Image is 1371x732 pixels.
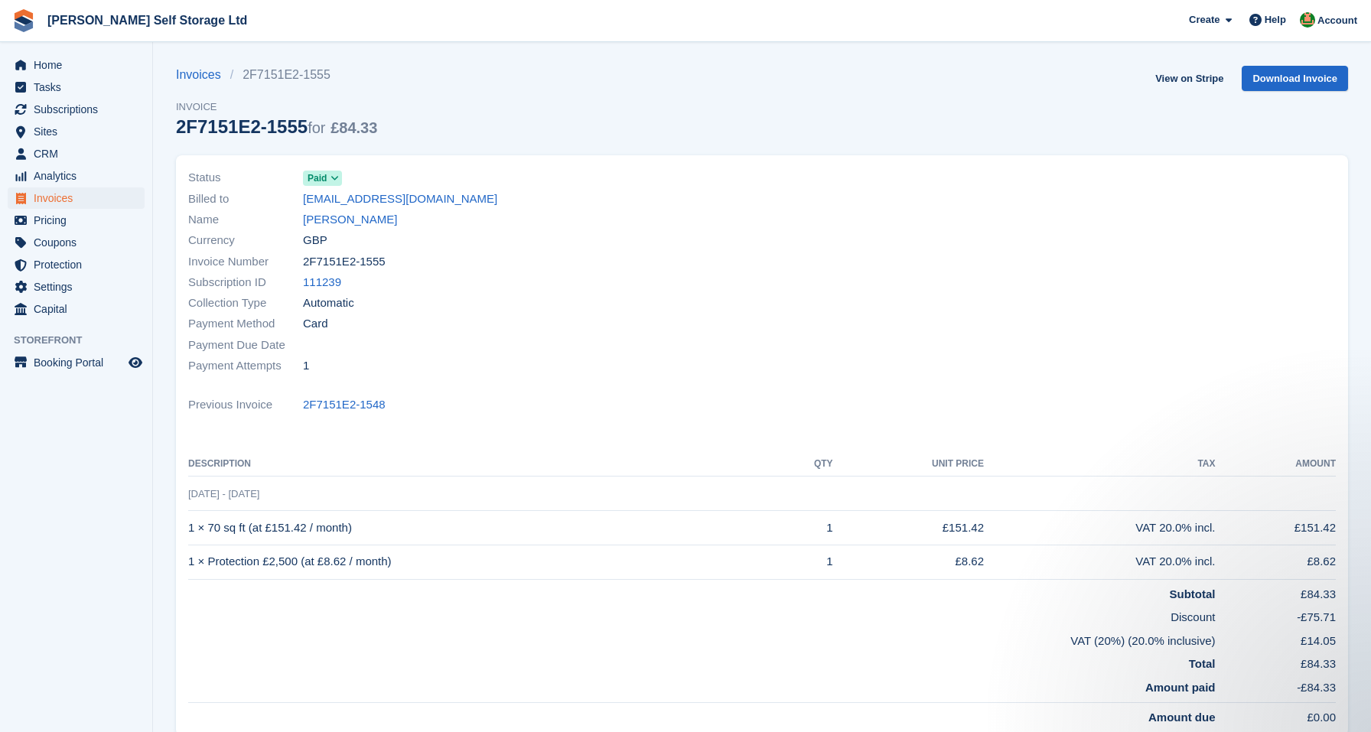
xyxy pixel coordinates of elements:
[176,66,230,84] a: Invoices
[126,353,145,372] a: Preview store
[176,66,377,84] nav: breadcrumbs
[34,254,125,275] span: Protection
[303,253,386,271] span: 2F7151E2-1555
[1216,452,1336,477] th: Amount
[8,254,145,275] a: menu
[984,452,1216,477] th: Tax
[1148,711,1216,724] strong: Amount due
[12,9,35,32] img: stora-icon-8386f47178a22dfd0bd8f6a31ec36ba5ce8667c1dd55bd0f319d3a0aa187defe.svg
[8,143,145,164] a: menu
[8,298,145,320] a: menu
[1216,545,1336,579] td: £8.62
[778,511,833,545] td: 1
[34,187,125,209] span: Invoices
[1242,66,1348,91] a: Download Invoice
[8,121,145,142] a: menu
[303,232,327,249] span: GBP
[331,119,377,136] span: £84.33
[14,333,152,348] span: Storefront
[778,452,833,477] th: QTY
[34,210,125,231] span: Pricing
[188,488,259,499] span: [DATE] - [DATE]
[188,452,778,477] th: Description
[8,165,145,187] a: menu
[188,232,303,249] span: Currency
[303,190,497,208] a: [EMAIL_ADDRESS][DOMAIN_NAME]
[1216,511,1336,545] td: £151.42
[303,211,397,229] a: [PERSON_NAME]
[34,54,125,76] span: Home
[303,357,309,375] span: 1
[1216,603,1336,626] td: -£75.71
[176,99,377,115] span: Invoice
[188,396,303,414] span: Previous Invoice
[303,315,328,333] span: Card
[8,210,145,231] a: menu
[1149,66,1229,91] a: View on Stripe
[833,545,984,579] td: £8.62
[34,121,125,142] span: Sites
[778,545,833,579] td: 1
[1145,681,1216,694] strong: Amount paid
[308,171,327,185] span: Paid
[984,519,1216,537] div: VAT 20.0% incl.
[188,294,303,312] span: Collection Type
[188,603,1216,626] td: Discount
[1189,12,1220,28] span: Create
[188,169,303,187] span: Status
[1300,12,1315,28] img: Joshua Wild
[188,545,778,579] td: 1 × Protection £2,500 (at £8.62 / month)
[8,352,145,373] a: menu
[308,119,325,136] span: for
[188,274,303,291] span: Subscription ID
[8,187,145,209] a: menu
[833,452,984,477] th: Unit Price
[188,357,303,375] span: Payment Attempts
[34,165,125,187] span: Analytics
[34,76,125,98] span: Tasks
[8,76,145,98] a: menu
[188,511,778,545] td: 1 × 70 sq ft (at £151.42 / month)
[8,54,145,76] a: menu
[188,211,303,229] span: Name
[188,190,303,208] span: Billed to
[176,116,377,137] div: 2F7151E2-1555
[34,143,125,164] span: CRM
[1216,703,1336,727] td: £0.00
[303,294,354,312] span: Automatic
[41,8,253,33] a: [PERSON_NAME] Self Storage Ltd
[1216,649,1336,673] td: £84.33
[1317,13,1357,28] span: Account
[8,276,145,298] a: menu
[833,511,984,545] td: £151.42
[1216,673,1336,703] td: -£84.33
[8,232,145,253] a: menu
[303,169,342,187] a: Paid
[34,232,125,253] span: Coupons
[1170,587,1216,600] strong: Subtotal
[8,99,145,120] a: menu
[188,253,303,271] span: Invoice Number
[303,274,341,291] a: 111239
[984,553,1216,571] div: VAT 20.0% incl.
[34,352,125,373] span: Booking Portal
[188,315,303,333] span: Payment Method
[1216,626,1336,650] td: £14.05
[34,298,125,320] span: Capital
[1265,12,1286,28] span: Help
[188,626,1216,650] td: VAT (20%) (20.0% inclusive)
[34,99,125,120] span: Subscriptions
[34,276,125,298] span: Settings
[188,337,303,354] span: Payment Due Date
[1189,657,1216,670] strong: Total
[1216,579,1336,603] td: £84.33
[303,396,386,414] a: 2F7151E2-1548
